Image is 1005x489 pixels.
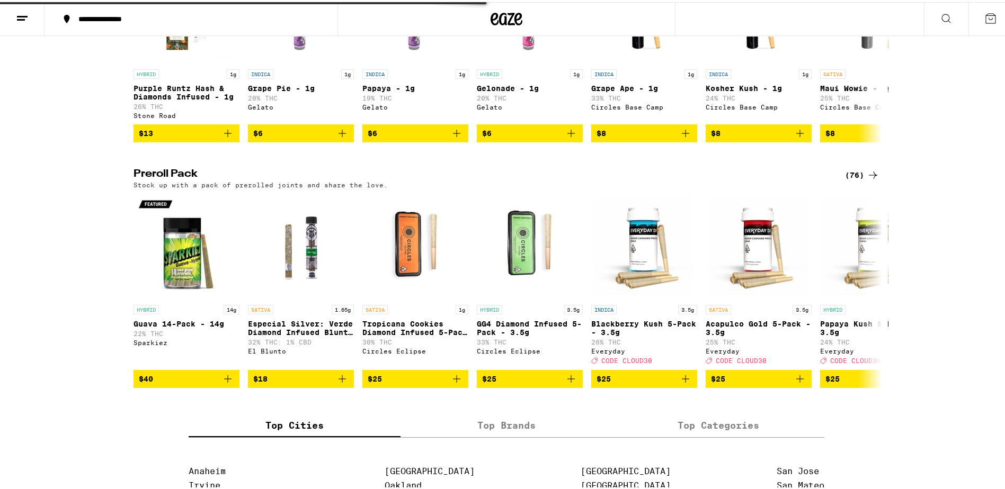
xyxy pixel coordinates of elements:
p: 1.65g [332,303,354,312]
p: 20% THC [477,93,583,99]
div: Circles Base Camp [591,102,697,108]
p: 3.5g [564,303,583,312]
button: Add to bag [820,368,926,386]
div: Circles Eclipse [362,346,468,352]
img: Sparkiez - Guava 14-Pack - 14g [134,192,239,297]
span: $25 [368,373,382,381]
button: Add to bag [591,122,697,140]
div: Everyday [706,346,812,352]
div: Everyday [591,346,697,352]
p: 25% THC [706,337,812,343]
p: INDICA [591,67,617,77]
p: Grape Pie - 1g [248,82,354,90]
span: $25 [825,373,840,381]
p: 14g [224,303,239,312]
a: Open page for Papaya Kush 5-Pack - 3.5g from Everyday [820,192,926,367]
p: 1g [799,67,812,77]
p: HYBRID [477,67,502,77]
a: Anaheim [189,464,226,474]
p: 22% THC [134,328,239,335]
p: 32% THC: 1% CBD [248,337,354,343]
span: $8 [597,127,606,135]
img: El Blunto - Especial Silver: Verde Diamond Infused Blunt - 1.65g [248,192,354,297]
p: 20% THC [248,93,354,99]
h2: Preroll Pack [134,167,828,179]
p: 30% THC [362,337,468,343]
a: Open page for Especial Silver: Verde Diamond Infused Blunt - 1.65g from El Blunto [248,192,354,367]
p: SATIVA [820,67,846,77]
p: 1g [456,67,468,77]
p: SATIVA [706,303,731,312]
div: El Blunto [248,346,354,352]
span: $18 [253,373,268,381]
button: Add to bag [248,122,354,140]
p: SATIVA [362,303,388,312]
p: Papaya - 1g [362,82,468,90]
button: Add to bag [477,122,583,140]
img: Everyday - Acapulco Gold 5-Pack - 3.5g [706,192,812,297]
p: SATIVA [248,303,273,312]
p: 3.5g [678,303,697,312]
div: Everyday [820,346,926,352]
img: Everyday - Blackberry Kush 5-Pack - 3.5g [591,192,697,297]
p: 26% THC [591,337,697,343]
button: Add to bag [134,122,239,140]
p: 24% THC [820,337,926,343]
div: Gelato [248,102,354,108]
div: Circles Base Camp [820,102,926,108]
p: INDICA [248,67,273,77]
div: Gelato [362,102,468,108]
p: Guava 14-Pack - 14g [134,318,239,326]
a: Open page for Blackberry Kush 5-Pack - 3.5g from Everyday [591,192,697,367]
span: $6 [482,127,492,135]
p: INDICA [591,303,617,312]
p: Maui Wowie - 1g [820,82,926,90]
p: Kosher Kush - 1g [706,82,812,90]
span: $25 [482,373,496,381]
p: 1g [456,303,468,312]
p: INDICA [362,67,388,77]
span: $25 [597,373,611,381]
p: 3.5g [793,303,812,312]
div: Sparkiez [134,337,239,344]
button: Add to bag [706,368,812,386]
a: San Mateo [777,478,824,488]
span: $6 [368,127,377,135]
div: tabs [189,412,824,436]
label: Top Brands [401,412,612,435]
a: (76) [845,167,879,179]
a: [GEOGRAPHIC_DATA] [581,464,671,474]
span: $8 [711,127,721,135]
span: CODE CLOUD30 [601,356,652,363]
a: San Jose [777,464,819,474]
span: $6 [253,127,263,135]
p: 25% THC [820,93,926,99]
button: Add to bag [820,122,926,140]
p: Stock up with a pack of prerolled joints and share the love. [134,179,388,186]
span: $25 [711,373,725,381]
p: INDICA [706,67,731,77]
p: Acapulco Gold 5-Pack - 3.5g [706,318,812,334]
button: Add to bag [134,368,239,386]
span: Hi. Need any help? [6,7,76,16]
img: Circles Eclipse - Tropicana Cookies Diamond Infused 5-Pack - 3.5g [362,192,468,297]
button: Add to bag [248,368,354,386]
img: Everyday - Papaya Kush 5-Pack - 3.5g [820,192,926,297]
a: [GEOGRAPHIC_DATA] [581,478,671,488]
p: 24% THC [706,93,812,99]
p: 1g [570,67,583,77]
label: Top Cities [189,412,401,435]
p: Blackberry Kush 5-Pack - 3.5g [591,318,697,334]
button: Add to bag [362,122,468,140]
p: 1g [684,67,697,77]
button: Add to bag [591,368,697,386]
span: $40 [139,373,153,381]
p: Especial Silver: Verde Diamond Infused Blunt - 1.65g [248,318,354,334]
p: 26% THC [134,101,239,108]
p: Tropicana Cookies Diamond Infused 5-Pack - 3.5g [362,318,468,334]
div: Stone Road [134,110,239,117]
p: 1g [341,67,354,77]
span: CODE CLOUD30 [830,356,881,363]
p: Gelonade - 1g [477,82,583,90]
